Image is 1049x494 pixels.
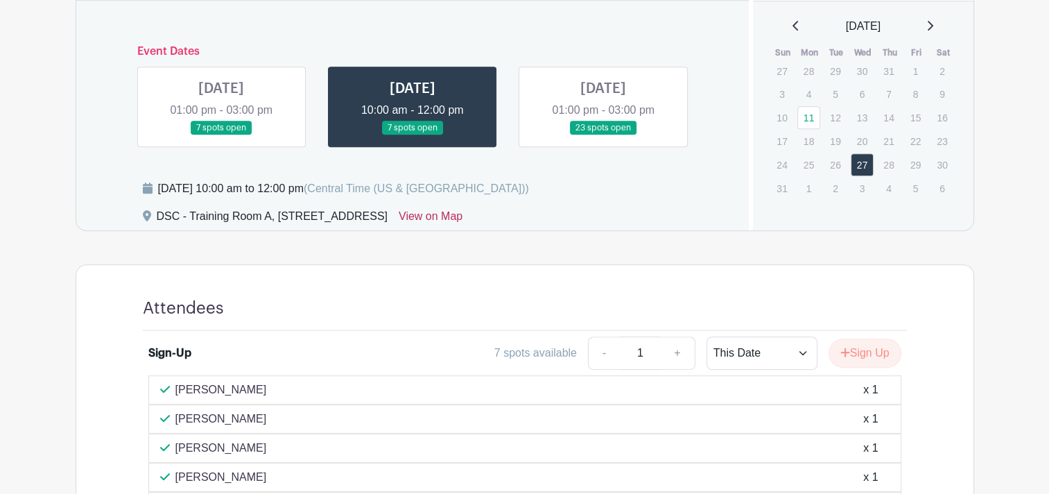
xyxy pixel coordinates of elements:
p: [PERSON_NAME] [175,382,267,398]
div: DSC - Training Room A, [STREET_ADDRESS] [157,208,388,230]
p: 12 [824,107,847,128]
th: Fri [903,46,930,60]
p: 24 [770,154,793,176]
p: 2 [824,178,847,199]
div: x 1 [863,469,878,486]
th: Thu [876,46,903,60]
th: Tue [823,46,850,60]
a: 27 [851,153,874,176]
p: 19 [824,130,847,152]
p: 28 [797,60,820,82]
p: 6 [930,178,953,199]
h6: Event Dates [126,45,700,58]
div: x 1 [863,440,878,457]
p: 15 [904,107,927,128]
p: 3 [851,178,874,199]
p: [PERSON_NAME] [175,469,267,486]
p: 23 [930,130,953,152]
p: 8 [904,83,927,105]
p: 7 [877,83,900,105]
a: 11 [797,106,820,129]
p: 5 [824,83,847,105]
p: 6 [851,83,874,105]
p: 1 [904,60,927,82]
p: 10 [770,107,793,128]
th: Sat [930,46,957,60]
div: x 1 [863,411,878,427]
p: 5 [904,178,927,199]
div: x 1 [863,382,878,398]
a: + [660,337,695,370]
p: 17 [770,130,793,152]
p: 2 [930,60,953,82]
span: [DATE] [846,18,881,35]
p: [PERSON_NAME] [175,411,267,427]
a: View on Map [399,208,462,230]
p: 9 [930,83,953,105]
button: Sign Up [829,339,901,368]
th: Mon [797,46,824,60]
h4: Attendees [143,298,224,318]
p: 18 [797,130,820,152]
p: 29 [824,60,847,82]
p: 25 [797,154,820,176]
p: 13 [851,107,874,128]
p: 3 [770,83,793,105]
p: 4 [877,178,900,199]
a: - [588,337,620,370]
p: 16 [930,107,953,128]
p: 30 [930,154,953,176]
p: 27 [770,60,793,82]
p: 14 [877,107,900,128]
th: Sun [770,46,797,60]
p: [PERSON_NAME] [175,440,267,457]
p: 4 [797,83,820,105]
div: 7 spots available [494,345,577,361]
p: 28 [877,154,900,176]
th: Wed [850,46,877,60]
p: 21 [877,130,900,152]
p: 1 [797,178,820,199]
p: 31 [770,178,793,199]
p: 22 [904,130,927,152]
div: Sign-Up [148,345,191,361]
p: 29 [904,154,927,176]
p: 31 [877,60,900,82]
span: (Central Time (US & [GEOGRAPHIC_DATA])) [304,182,529,194]
p: 26 [824,154,847,176]
p: 20 [851,130,874,152]
div: [DATE] 10:00 am to 12:00 pm [158,180,529,197]
p: 30 [851,60,874,82]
